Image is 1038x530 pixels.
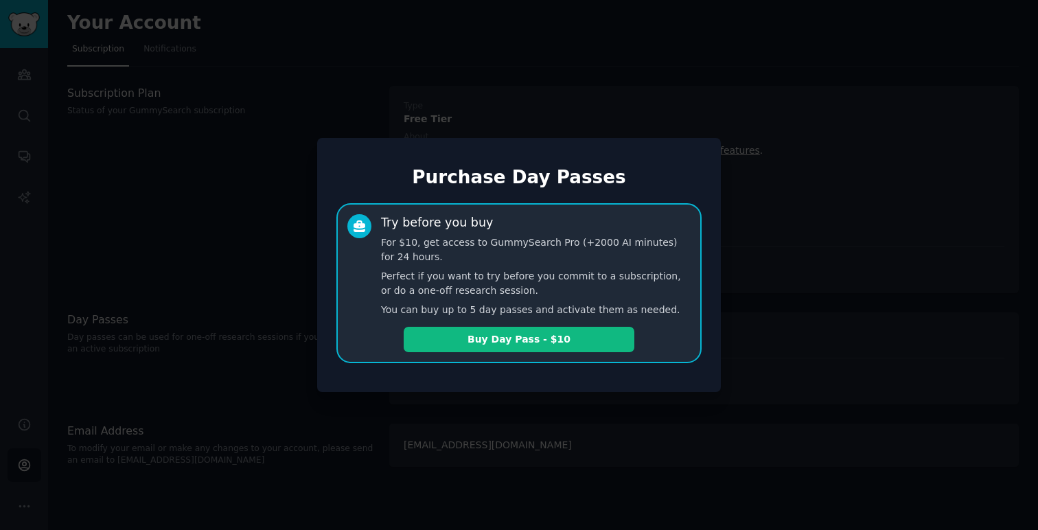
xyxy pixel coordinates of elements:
button: Buy Day Pass - $10 [404,327,634,352]
div: Try before you buy [381,214,493,231]
p: Perfect if you want to try before you commit to a subscription, or do a one-off research session. [381,269,691,298]
p: For $10, get access to GummySearch Pro (+2000 AI minutes) for 24 hours. [381,235,691,264]
h1: Purchase Day Passes [336,167,702,189]
p: You can buy up to 5 day passes and activate them as needed. [381,303,691,317]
